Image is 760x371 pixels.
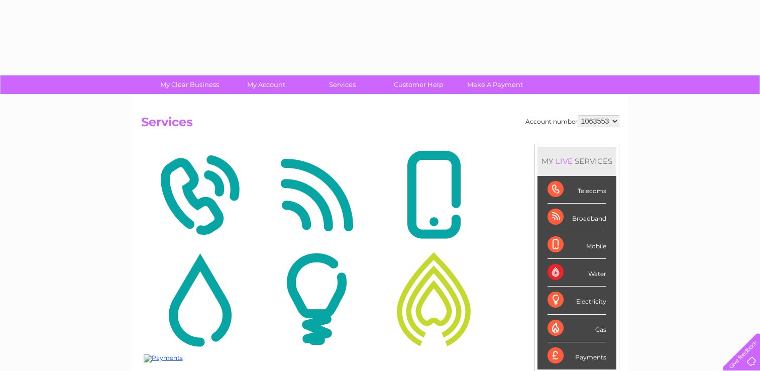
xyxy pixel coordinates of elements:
div: Electricity [548,287,606,314]
img: Gas [378,250,490,348]
div: LIVE [554,156,575,166]
div: MY SERVICES [537,147,616,175]
a: Make A Payment [454,75,536,94]
div: Broadband [548,204,606,231]
div: Payments [548,342,606,369]
img: Telecoms [144,146,256,244]
img: Water [144,250,256,348]
div: Telecoms [548,176,606,204]
a: My Clear Business [148,75,231,94]
img: Broadband [261,146,373,244]
a: My Account [225,75,307,94]
img: Payments [144,354,183,362]
a: Customer Help [377,75,460,94]
div: Account number [525,115,619,127]
h2: Services [141,115,619,134]
img: Electricity [261,250,373,348]
div: Water [548,259,606,287]
div: Mobile [548,231,606,259]
img: Mobile [378,146,490,244]
div: Gas [548,315,606,342]
a: Services [301,75,384,94]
